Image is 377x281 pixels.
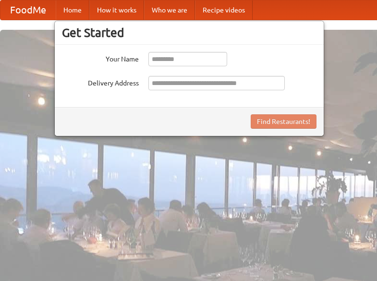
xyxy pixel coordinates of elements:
[56,0,89,20] a: Home
[62,52,139,64] label: Your Name
[89,0,144,20] a: How it works
[144,0,195,20] a: Who we are
[195,0,253,20] a: Recipe videos
[62,25,316,40] h3: Get Started
[251,114,316,129] button: Find Restaurants!
[0,0,56,20] a: FoodMe
[62,76,139,88] label: Delivery Address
